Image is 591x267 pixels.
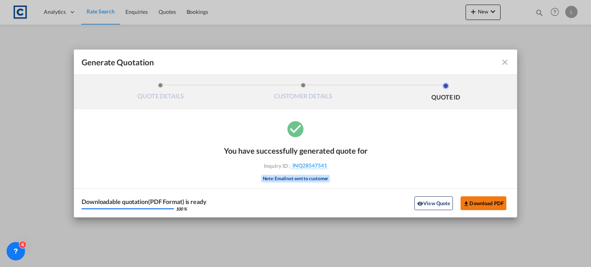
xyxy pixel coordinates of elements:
div: 100 % [176,207,187,211]
div: Downloadable quotation(PDF Format) is ready [82,199,207,205]
md-icon: icon-eye [417,201,423,207]
li: QUOTE ID [374,83,517,103]
md-dialog: Generate QuotationQUOTE ... [74,50,517,217]
span: Generate Quotation [82,57,154,67]
button: icon-eyeView Quote [414,196,453,210]
span: INQ28547541 [290,162,327,169]
md-icon: icon-close fg-AAA8AD cursor m-0 [500,58,509,67]
md-icon: icon-checkbox-marked-circle [286,119,305,138]
div: Inquiry ID : [251,162,340,169]
li: CUSTOMER DETAILS [232,83,375,103]
button: Download PDF [461,196,506,210]
li: QUOTE DETAILS [89,83,232,103]
div: You have successfully generated quote for [224,146,367,155]
div: Note: Email not sent to customer [261,175,330,182]
md-icon: icon-download [463,201,469,207]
